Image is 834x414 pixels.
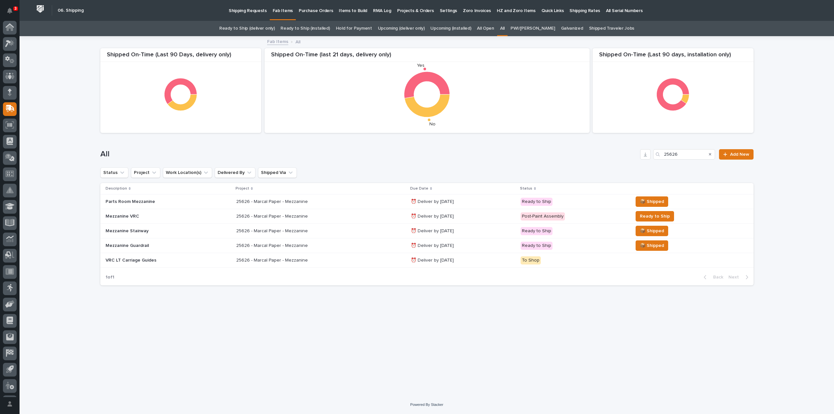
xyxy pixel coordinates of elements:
[411,214,515,219] p: ⏰ Deliver by [DATE]
[640,198,664,206] span: 📦 Shipped
[106,214,220,219] p: Mezzanine VRC
[336,21,372,36] a: Hold for Payment
[131,167,160,178] button: Project
[728,274,743,280] span: Next
[411,258,515,263] p: ⏰ Deliver by [DATE]
[589,21,635,36] a: Shipped Traveler Jobs
[100,194,754,209] tr: Parts Room Mezzanine25626 - Marcal Paper - Mezzanine25626 - Marcal Paper - Mezzanine ⏰ Deliver by...
[100,150,638,159] h1: All
[100,209,754,224] tr: Mezzanine VRC25626 - Marcal Paper - Mezzanine25626 - Marcal Paper - Mezzanine ⏰ Deliver by [DATE]...
[236,212,309,219] p: 25626 - Marcal Paper - Mezzanine
[510,21,555,36] a: PWI/[PERSON_NAME]
[477,21,494,36] a: All Open
[236,227,309,234] p: 25626 - Marcal Paper - Mezzanine
[429,122,436,126] text: No
[100,224,754,238] tr: Mezzanine Stairway25626 - Marcal Paper - Mezzanine25626 - Marcal Paper - Mezzanine ⏰ Deliver by [...
[521,256,541,264] div: To Shop
[698,274,726,280] button: Back
[215,167,255,178] button: Delivered By
[14,6,17,11] p: 3
[100,253,754,268] tr: VRC LT Carriage Guides25626 - Marcal Paper - Mezzanine25626 - Marcal Paper - Mezzanine ⏰ Deliver ...
[410,185,428,192] p: Due Date
[106,199,220,205] p: Parts Room Mezzanine
[561,21,583,36] a: Galvanized
[267,37,288,45] a: Fab Items
[709,274,723,280] span: Back
[653,149,715,160] input: Search
[106,258,220,263] p: VRC LT Carriage Guides
[636,226,668,236] button: 📦 Shipped
[726,274,754,280] button: Next
[295,38,300,45] p: All
[236,256,309,263] p: 25626 - Marcal Paper - Mezzanine
[521,242,553,250] div: Ready to Ship
[411,243,515,249] p: ⏰ Deliver by [DATE]
[636,196,668,207] button: 📦 Shipped
[163,167,212,178] button: Work Location(s)
[430,21,471,36] a: Upcoming (installed)
[636,211,674,221] button: Ready to Ship
[100,238,754,253] tr: Mezzanine Guardrail25626 - Marcal Paper - Mezzanine25626 - Marcal Paper - Mezzanine ⏰ Deliver by ...
[520,185,532,192] p: Status
[106,185,127,192] p: Description
[3,4,17,18] button: Notifications
[521,198,553,206] div: Ready to Ship
[593,51,754,62] div: Shipped On-Time (Last 90 days, installation only)
[719,149,753,160] a: Add New
[410,403,443,407] a: Powered By Stacker
[280,21,330,36] a: Ready to Ship (installed)
[258,167,297,178] button: Shipped Via
[100,269,120,285] p: 1 of 1
[265,51,590,62] div: Shipped On-Time (last 21 days, delivery only)
[236,198,309,205] p: 25626 - Marcal Paper - Mezzanine
[8,8,17,18] div: Notifications3
[58,8,84,13] h2: 06. Shipping
[411,228,515,234] p: ⏰ Deliver by [DATE]
[640,212,670,220] span: Ready to Ship
[219,21,275,36] a: Ready to Ship (deliver only)
[640,242,664,250] span: 📦 Shipped
[106,243,220,249] p: Mezzanine Guardrail
[640,227,664,235] span: 📦 Shipped
[236,185,249,192] p: Project
[100,167,128,178] button: Status
[378,21,425,36] a: Upcoming (deliver only)
[521,227,553,235] div: Ready to Ship
[521,212,565,221] div: Post-Paint Assembly
[236,242,309,249] p: 25626 - Marcal Paper - Mezzanine
[730,152,749,157] span: Add New
[500,21,505,36] a: All
[106,228,220,234] p: Mezzanine Stairway
[34,3,46,15] img: Workspace Logo
[411,199,515,205] p: ⏰ Deliver by [DATE]
[417,64,424,68] text: Yes
[100,51,261,62] div: Shipped On-Time (Last 90 Days, delivery only)
[636,240,668,251] button: 📦 Shipped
